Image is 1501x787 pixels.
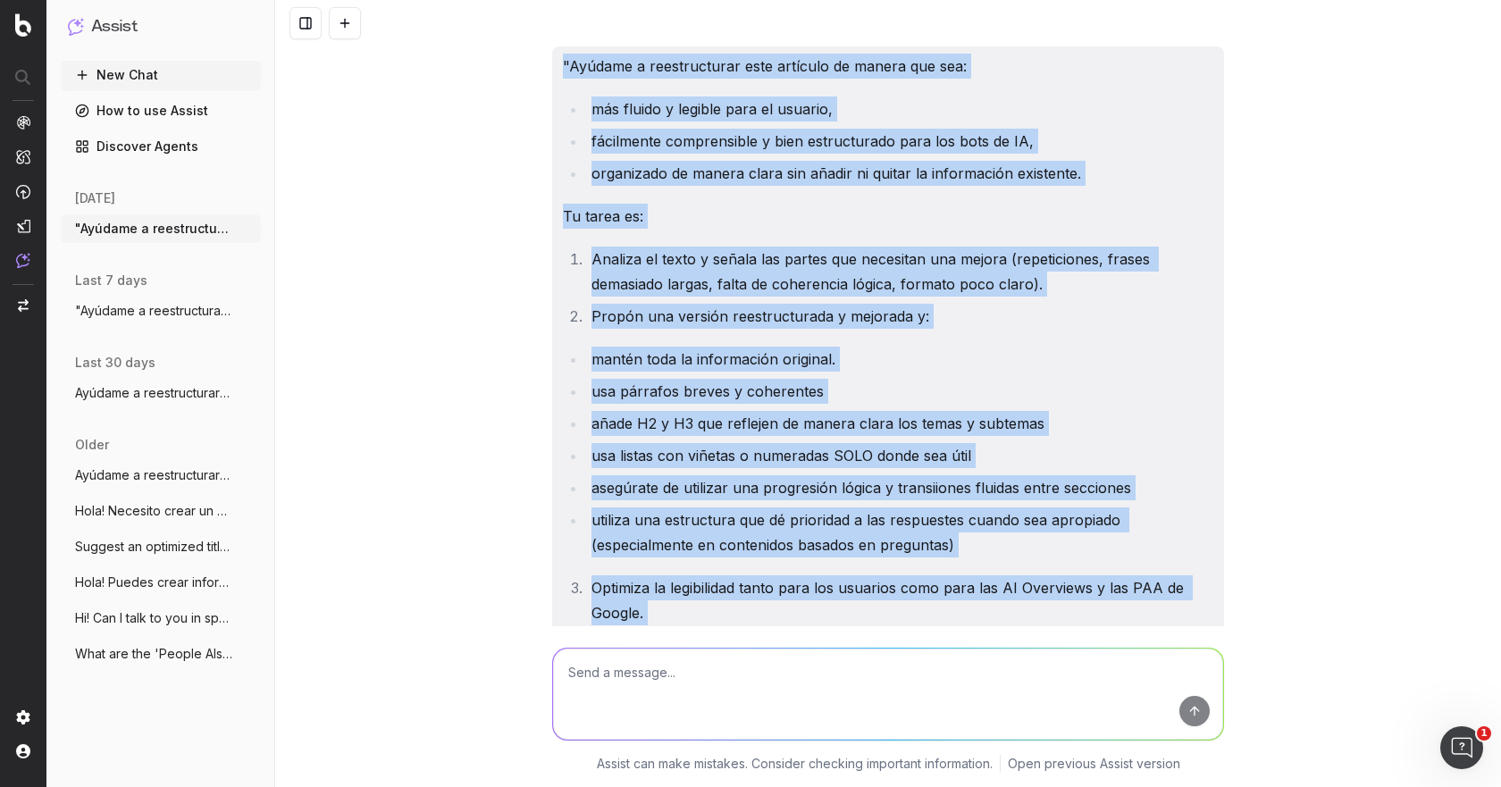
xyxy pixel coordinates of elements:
[563,54,1213,79] p: "Ayúdame a reestructurar este artículo de manera que sea:
[15,13,31,37] img: Botify logo
[586,304,1213,329] li: Propón una versión reestructurada y mejorada y:
[1477,726,1491,741] span: 1
[75,189,115,207] span: [DATE]
[75,384,232,402] span: Ayúdame a reestructurar este artículo de
[75,466,232,484] span: Ayúdame a reestructurar este artículo de
[16,710,30,724] img: Setting
[75,574,232,591] span: Hola! Puedes crear informes personalizad
[75,354,155,372] span: last 30 days
[61,497,261,525] button: Hola! Necesito crear un contenido sobre
[75,609,232,627] span: Hi! Can I talk to you in spanish?
[75,220,232,238] span: "Ayúdame a reestructurar este artículo d
[61,297,261,325] button: "Ayúdame a reestructurar este artículo d
[1008,755,1180,773] a: Open previous Assist version
[61,532,261,561] button: Suggest an optimized title and descripti
[61,640,261,668] button: What are the 'People Also Ask' questions
[75,538,232,556] span: Suggest an optimized title and descripti
[75,645,232,663] span: What are the 'People Also Ask' questions
[61,379,261,407] button: Ayúdame a reestructurar este artículo de
[586,379,1213,404] li: usa párrafos breves y coherentes
[16,744,30,758] img: My account
[75,436,109,454] span: older
[586,247,1213,297] li: Analiza el texto y señala las partes que necesitan una mejora (repeticiones, frases demasiado lar...
[586,96,1213,121] li: más fluido y legible para el usuario,
[18,299,29,312] img: Switch project
[61,96,261,125] a: How to use Assist
[1440,726,1483,769] iframe: Intercom live chat
[61,214,261,243] button: "Ayúdame a reestructurar este artículo d
[61,132,261,161] a: Discover Agents
[68,18,84,35] img: Assist
[586,443,1213,468] li: usa listas con viñetas o numeradas SOLO donde sea útil
[75,272,147,289] span: last 7 days
[75,302,232,320] span: "Ayúdame a reestructurar este artículo d
[586,347,1213,372] li: mantén toda la información original.
[91,14,138,39] h1: Assist
[75,502,232,520] span: Hola! Necesito crear un contenido sobre
[597,755,993,773] p: Assist can make mistakes. Consider checking important information.
[563,204,1213,229] p: Tu tarea es:
[16,115,30,130] img: Analytics
[16,253,30,268] img: Assist
[586,475,1213,500] li: asegúrate de utilizar una progresión lógica y transiiones fluidas entre secciones
[68,14,254,39] button: Assist
[586,507,1213,557] li: utiliza una estructura que dé prioridad a las respuestes cuando sea apropiado (especialmente en c...
[16,184,30,199] img: Activation
[61,568,261,597] button: Hola! Puedes crear informes personalizad
[586,411,1213,436] li: añade H2 y H3 que reflejen de manera clara los temas y subtemas
[61,61,261,89] button: New Chat
[16,149,30,164] img: Intelligence
[61,604,261,632] button: Hi! Can I talk to you in spanish?
[16,219,30,233] img: Studio
[586,129,1213,154] li: fácilmente comprensible y bien estructurado para los bots de IA,
[586,575,1213,625] li: Optimiza la legibilidad tanto para los usuarios como para las AI Overviews y las PAA de Google.
[586,161,1213,186] li: organizado de manera clara sin añadir ni quitar la información existente.
[61,461,261,490] button: Ayúdame a reestructurar este artículo de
